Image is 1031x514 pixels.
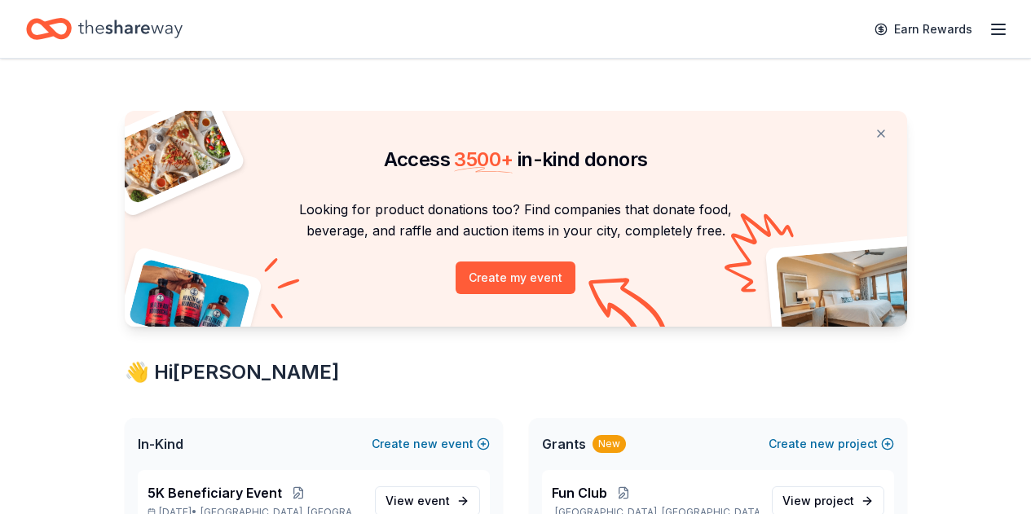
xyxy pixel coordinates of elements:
span: event [417,494,450,507]
span: project [814,494,854,507]
span: View [386,491,450,511]
div: New [593,435,626,453]
span: Access in-kind donors [384,147,648,171]
span: Fun Club [552,483,607,503]
a: Earn Rewards [865,15,982,44]
div: 👋 Hi [PERSON_NAME] [125,359,907,385]
img: Pizza [106,101,233,205]
span: new [810,434,835,454]
p: Looking for product donations too? Find companies that donate food, beverage, and raffle and auct... [144,199,888,242]
span: Grants [542,434,586,454]
img: Curvy arrow [588,278,670,339]
span: View [782,491,854,511]
span: new [413,434,438,454]
button: Create my event [456,261,575,294]
span: 3500 + [454,147,513,171]
span: 5K Beneficiary Event [148,483,282,503]
span: In-Kind [138,434,183,454]
button: Createnewevent [372,434,490,454]
button: Createnewproject [769,434,894,454]
a: Home [26,10,183,48]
